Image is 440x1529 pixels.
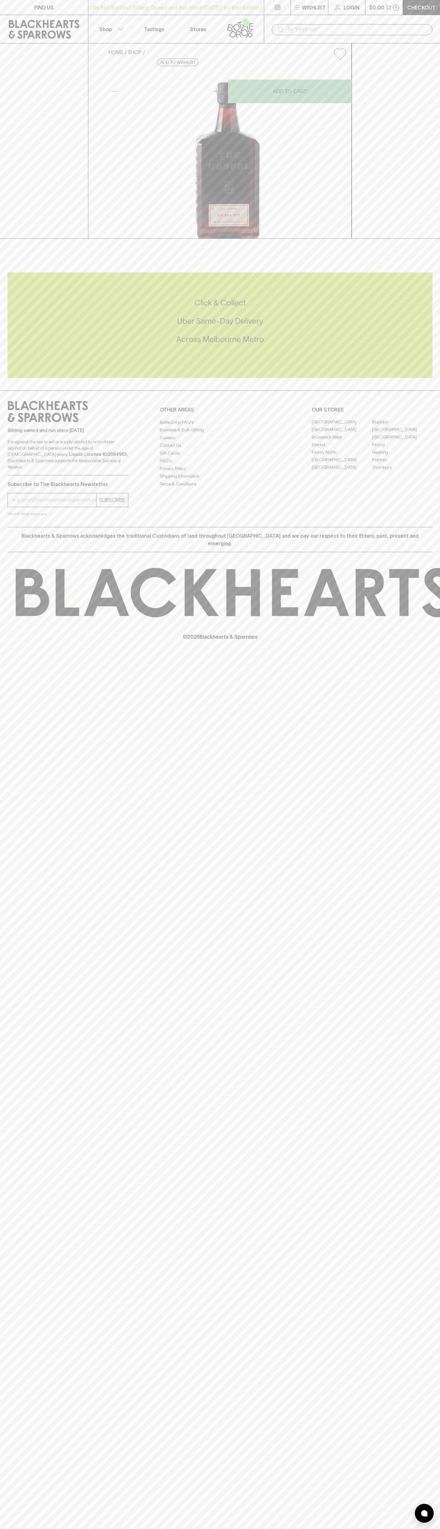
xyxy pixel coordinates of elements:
p: OUR STORES [312,406,432,413]
a: [GEOGRAPHIC_DATA] [372,426,432,434]
p: Subscribe to The Blackhearts Newsletter [8,480,128,488]
p: We will never spam you [8,511,128,517]
button: Add to wishlist [331,46,349,62]
button: Shop [88,15,132,43]
input: e.g. jane@blackheartsandsparrows.com.au [13,495,96,505]
a: Gift Cards [160,449,281,457]
a: Tastings [132,15,176,43]
p: Wishlist [302,4,326,11]
a: [GEOGRAPHIC_DATA] [312,456,372,464]
p: OTHER AREAS [160,406,281,413]
h5: Across Melbourne Metro [8,334,432,344]
a: Thornbury [372,464,432,471]
a: Shipping Information [160,473,281,480]
p: FIND US [34,4,54,11]
img: bubble-icon [421,1510,427,1516]
a: SHOP [128,49,142,55]
a: FAQ's [160,457,281,465]
a: Braddon [372,418,432,426]
button: SUBSCRIBE [97,493,128,507]
h5: Click & Collect [8,298,432,308]
p: It is against the law to sell or supply alcohol to, or to obtain alcohol on behalf of a person un... [8,439,128,470]
a: [GEOGRAPHIC_DATA] [312,426,372,434]
p: $0.00 [369,4,384,11]
p: SUBSCRIBE [99,496,125,504]
p: 0 [395,6,397,9]
p: Sibling owned and run since [DATE] [8,427,128,434]
a: Geelong [372,449,432,456]
h5: Uber Same-Day Delivery [8,316,432,326]
p: Checkout [407,4,436,11]
a: [GEOGRAPHIC_DATA] [312,464,372,471]
a: Contact Us [160,442,281,449]
a: Careers [160,434,281,441]
strong: Liquor License #32064953 [69,452,127,457]
a: Prahran [372,456,432,464]
a: [GEOGRAPHIC_DATA] [372,434,432,441]
a: Bottle Drop FAQ's [160,418,281,426]
p: Blackhearts & Sparrows acknowledges the traditional Custodians of land throughout [GEOGRAPHIC_DAT... [12,532,428,547]
a: Privacy Policy [160,465,281,472]
p: Shop [99,25,112,33]
button: Add to wishlist [157,59,198,66]
a: Fitzroy North [312,449,372,456]
a: Business & Bulk Gifting [160,426,281,434]
p: Stores [190,25,206,33]
input: Try "Pinot noir" [287,25,427,35]
p: Login [344,4,359,11]
a: Terms & Conditions [160,480,281,488]
a: Fitzroy [372,441,432,449]
p: Tastings [144,25,164,33]
a: Stores [176,15,220,43]
p: ADD TO CART [273,87,307,95]
a: [GEOGRAPHIC_DATA] [312,418,372,426]
img: 16897.png [104,64,351,238]
a: HOME [109,49,123,55]
button: ADD TO CART [228,80,352,103]
div: Call to action block [8,272,432,378]
a: Elwood [312,441,372,449]
a: Brunswick West [312,434,372,441]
